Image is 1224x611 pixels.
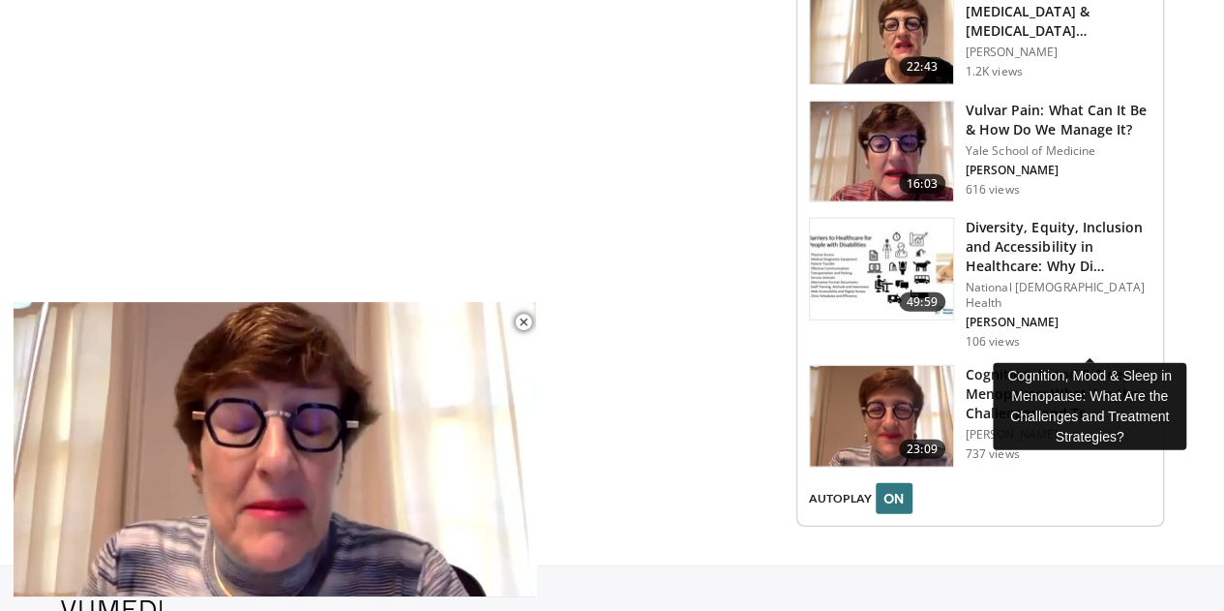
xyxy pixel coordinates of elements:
[899,440,945,459] span: 23:09
[810,219,953,320] img: 0973330d-440e-452d-89bf-1a509fa599d1.150x105_q85_crop-smart_upscale.jpg
[14,302,536,597] video-js: Video Player
[876,483,912,514] button: ON
[966,101,1151,139] h3: Vulvar Pain: What Can It Be & How Do We Manage It?
[899,174,945,194] span: 16:03
[810,366,953,467] img: f4efdf1f-3c71-4f84-b213-ec1f1dbf81fc.150x105_q85_crop-smart_upscale.jpg
[966,365,1151,423] h3: Cognition, Mood & Sleep in Menopause: What Are the Challenges and Tr…
[966,45,1151,60] p: [PERSON_NAME]
[899,57,945,76] span: 22:43
[809,101,1151,203] a: 16:03 Vulvar Pain: What Can It Be & How Do We Manage It? Yale School of Medicine [PERSON_NAME] 61...
[966,334,1020,350] p: 106 views
[809,218,1151,350] a: 49:59 Diversity, Equity, Inclusion and Accessibility in Healthcare: Why Di… National [DEMOGRAPHIC...
[810,102,953,202] img: c33b0689-0b06-4826-a09f-779f6163273d.150x105_q85_crop-smart_upscale.jpg
[966,218,1151,276] h3: Diversity, Equity, Inclusion and Accessibility in Healthcare: Why Di…
[966,163,1151,178] p: [PERSON_NAME]
[966,427,1151,443] p: [PERSON_NAME]
[809,365,1151,468] a: 23:09 Cognition, Mood & Sleep in Menopause: What Are the Challenges and Tr… [PERSON_NAME] 737 views
[966,64,1023,79] p: 1.2K views
[899,292,945,312] span: 49:59
[966,315,1151,330] p: [PERSON_NAME]
[966,446,1020,462] p: 737 views
[504,302,543,343] button: Close
[966,182,1020,198] p: 616 views
[966,280,1151,311] p: National [DEMOGRAPHIC_DATA] Health
[966,143,1151,159] p: Yale School of Medicine
[809,490,872,507] span: AUTOPLAY
[993,363,1186,450] div: Cognition, Mood & Sleep in Menopause: What Are the Challenges and Treatment Strategies?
